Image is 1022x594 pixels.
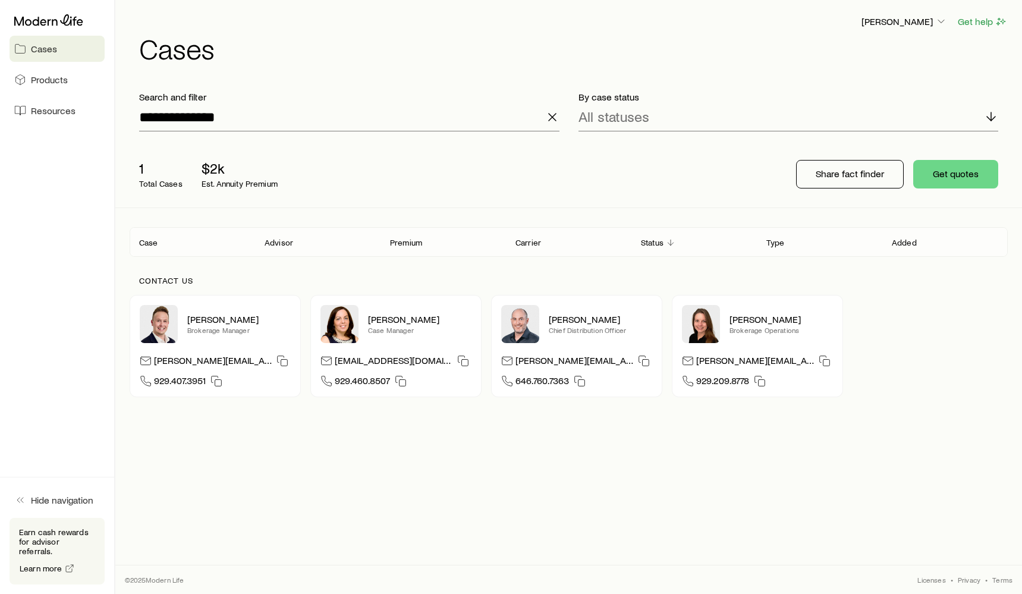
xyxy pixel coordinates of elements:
[139,238,158,247] p: Case
[154,354,272,370] p: [PERSON_NAME][EMAIL_ADDRESS][DOMAIN_NAME]
[578,108,649,125] p: All statuses
[130,227,1008,257] div: Client cases
[515,354,633,370] p: [PERSON_NAME][EMAIL_ADDRESS][DOMAIN_NAME]
[892,238,917,247] p: Added
[20,564,62,573] span: Learn more
[31,494,93,506] span: Hide navigation
[125,575,184,584] p: © 2025 Modern Life
[139,91,559,103] p: Search and filter
[390,238,422,247] p: Premium
[957,15,1008,29] button: Get help
[368,313,471,325] p: [PERSON_NAME]
[202,179,278,188] p: Est. Annuity Premium
[139,34,1008,62] h1: Cases
[796,160,904,188] button: Share fact finder
[951,575,953,584] span: •
[31,74,68,86] span: Products
[641,238,663,247] p: Status
[958,575,980,584] a: Privacy
[154,375,206,391] span: 929.407.3951
[187,313,291,325] p: [PERSON_NAME]
[10,36,105,62] a: Cases
[10,67,105,93] a: Products
[140,305,178,343] img: Derek Wakefield
[549,325,652,335] p: Chief Distribution Officer
[913,160,998,188] button: Get quotes
[10,98,105,124] a: Resources
[578,91,999,103] p: By case status
[139,179,183,188] p: Total Cases
[139,160,183,177] p: 1
[501,305,539,343] img: Dan Pierson
[985,575,988,584] span: •
[368,325,471,335] p: Case Manager
[202,160,278,177] p: $2k
[335,375,390,391] span: 929.460.8507
[917,575,945,584] a: Licenses
[816,168,884,180] p: Share fact finder
[320,305,359,343] img: Heather McKee
[696,354,814,370] p: [PERSON_NAME][EMAIL_ADDRESS][DOMAIN_NAME]
[682,305,720,343] img: Ellen Wall
[10,518,105,584] div: Earn cash rewards for advisor referrals.Learn more
[515,238,541,247] p: Carrier
[187,325,291,335] p: Brokerage Manager
[696,375,749,391] span: 929.209.8778
[729,325,833,335] p: Brokerage Operations
[515,375,569,391] span: 646.760.7363
[729,313,833,325] p: [PERSON_NAME]
[19,527,95,556] p: Earn cash rewards for advisor referrals.
[766,238,785,247] p: Type
[861,15,948,29] button: [PERSON_NAME]
[31,43,57,55] span: Cases
[992,575,1012,584] a: Terms
[10,487,105,513] button: Hide navigation
[31,105,76,117] span: Resources
[335,354,452,370] p: [EMAIL_ADDRESS][DOMAIN_NAME]
[265,238,293,247] p: Advisor
[549,313,652,325] p: [PERSON_NAME]
[861,15,947,27] p: [PERSON_NAME]
[139,276,998,285] p: Contact us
